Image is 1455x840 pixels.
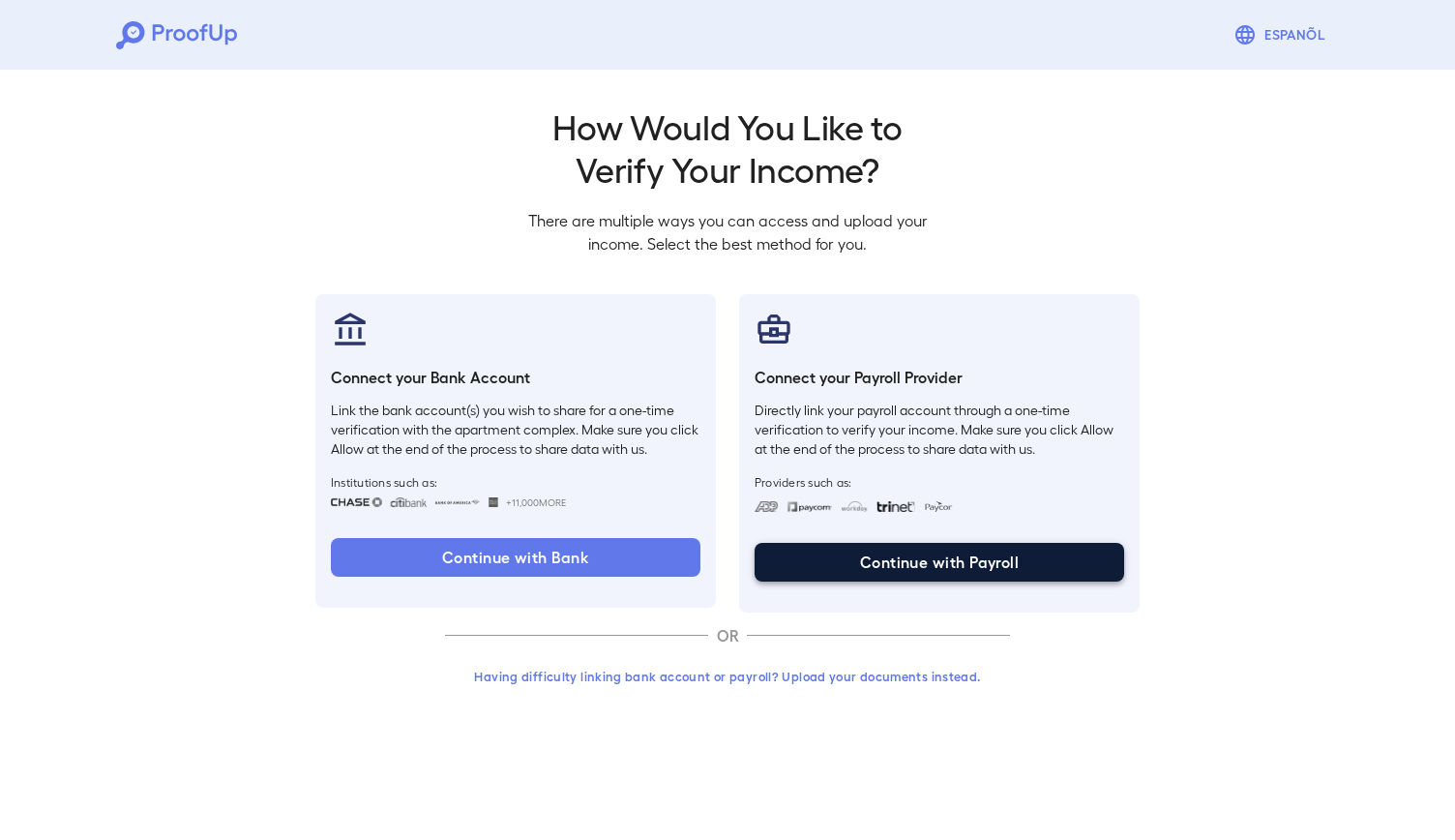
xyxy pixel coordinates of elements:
p: Directly link your payroll account through a one-time verification to verify your income. Make su... [755,401,1124,459]
img: payrollProvider.svg [755,310,793,348]
button: Having difficulty linking bank account or payroll? Upload your documents instead. [445,659,1010,694]
h6: Connect your Payroll Provider [755,366,1124,389]
img: paycom.svg [787,501,833,512]
span: Providers such as: [755,474,1124,490]
img: paycon.svg [923,501,953,512]
img: adp.svg [755,501,779,512]
button: Espanõl [1226,15,1339,54]
span: Institutions such as: [331,474,700,490]
img: trinet.svg [876,501,915,512]
h2: How Would You Like to Verify Your Income? [513,105,942,190]
h6: Connect your Bank Account [331,366,700,389]
p: OR [708,624,747,647]
img: workday.svg [841,501,869,512]
img: wellsfargo.svg [489,497,499,507]
img: bankAccount.svg [331,310,370,348]
p: Link the bank account(s) you wish to share for a one-time verification with the apartment complex... [331,401,700,459]
span: +11,000 More [506,495,566,510]
button: Continue with Bank [331,538,700,577]
button: Continue with Payroll [755,543,1124,582]
p: There are multiple ways you can access and upload your income. Select the best method for you. [513,209,942,255]
img: chase.svg [331,497,382,507]
img: bankOfAmerica.svg [434,497,481,507]
img: citibank.svg [390,497,427,507]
